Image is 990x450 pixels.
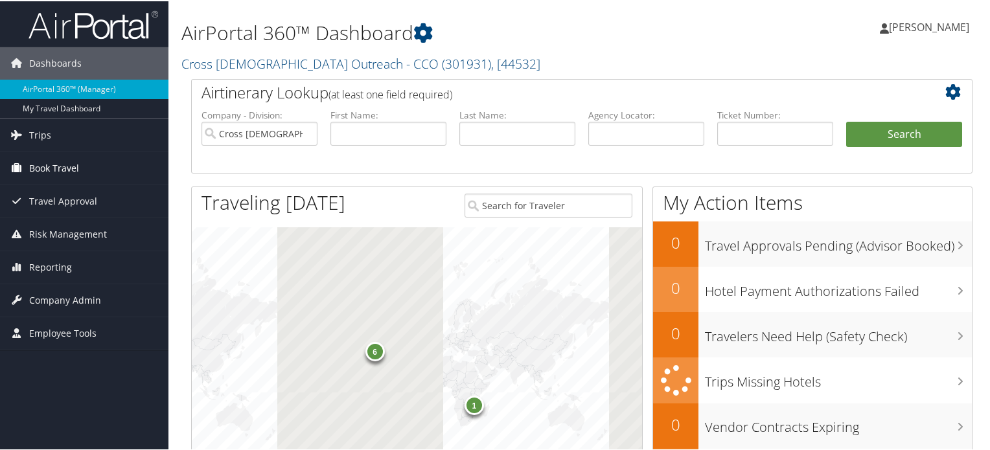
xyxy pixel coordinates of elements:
div: 1 [465,394,484,414]
input: Search for Traveler [465,192,633,216]
span: Trips [29,118,51,150]
span: Risk Management [29,217,107,249]
span: , [ 44532 ] [491,54,540,71]
h1: AirPortal 360™ Dashboard [181,18,715,45]
span: Employee Tools [29,316,97,348]
h2: Airtinerary Lookup [201,80,897,102]
label: Company - Division: [201,107,317,120]
span: Book Travel [29,151,79,183]
a: 0Hotel Payment Authorizations Failed [653,265,972,311]
span: [PERSON_NAME] [889,19,969,33]
div: 6 [365,340,384,359]
label: First Name: [330,107,446,120]
h2: 0 [653,412,698,434]
a: 0Vendor Contracts Expiring [653,402,972,447]
h1: Traveling [DATE] [201,188,345,215]
button: Search [846,120,962,146]
h2: 0 [653,321,698,343]
h3: Vendor Contracts Expiring [705,411,972,435]
h1: My Action Items [653,188,972,215]
span: ( 301931 ) [442,54,491,71]
h2: 0 [653,231,698,253]
a: Trips Missing Hotels [653,356,972,402]
span: (at least one field required) [328,86,452,100]
a: 0Travel Approvals Pending (Advisor Booked) [653,220,972,265]
h2: 0 [653,276,698,298]
label: Agency Locator: [588,107,704,120]
h3: Travelers Need Help (Safety Check) [705,320,972,344]
span: Reporting [29,250,72,282]
span: Dashboards [29,46,82,78]
img: airportal-logo.png [29,8,158,39]
label: Last Name: [459,107,575,120]
h3: Travel Approvals Pending (Advisor Booked) [705,229,972,254]
span: Company Admin [29,283,101,315]
h3: Hotel Payment Authorizations Failed [705,275,972,299]
label: Ticket Number: [717,107,833,120]
h3: Trips Missing Hotels [705,365,972,390]
span: Travel Approval [29,184,97,216]
a: Cross [DEMOGRAPHIC_DATA] Outreach - CCO [181,54,540,71]
a: [PERSON_NAME] [880,6,982,45]
a: 0Travelers Need Help (Safety Check) [653,311,972,356]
